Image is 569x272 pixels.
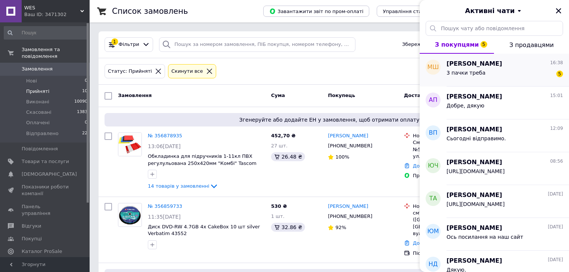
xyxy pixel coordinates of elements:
img: Фото товару [118,133,142,156]
span: Замовлення та повідомлення [22,46,90,60]
a: 14 товарів у замовленні [148,183,218,189]
span: Доставка та оплата [404,93,459,98]
span: Замовлення [118,93,152,98]
span: МШ [427,63,439,72]
span: 530 ₴ [271,203,287,209]
button: ЮМ[PERSON_NAME][DATE]Ось посилання на наш сайт [420,218,569,251]
span: 0 [85,78,87,84]
span: 5 [556,71,563,77]
span: [PERSON_NAME] [447,224,502,232]
span: Панель управління [22,203,69,217]
button: ЮЧ[PERSON_NAME]08:56[URL][DOMAIN_NAME] [420,152,569,185]
span: Товари та послуги [22,158,69,165]
span: ВП [429,129,437,137]
span: [PERSON_NAME] [447,191,502,200]
span: 15:01 [550,93,563,99]
div: [PHONE_NUMBER] [326,212,374,221]
span: Завантажити звіт по пром-оплаті [269,8,363,15]
span: Показники роботи компанії [22,184,69,197]
span: Прийняті [26,88,49,95]
button: Управління статусами [377,6,446,17]
input: Пошук чату або повідомлення [426,21,563,36]
span: WES [24,4,80,11]
span: [PERSON_NAME] [447,60,502,68]
span: Фільтри [119,41,139,48]
span: ЮЧ [428,162,438,170]
span: Повідомлення [22,146,58,152]
span: Відправлено [26,130,59,137]
span: 22 [82,130,87,137]
span: Активні чати [465,6,514,16]
span: Нові [26,78,37,84]
a: № 356859733 [148,203,182,209]
span: [URL][DOMAIN_NAME] [447,168,505,174]
span: 0 [85,119,87,126]
span: 10 [82,88,87,95]
span: НД [429,260,438,269]
span: 16:38 [550,60,563,66]
span: [URL][DOMAIN_NAME] [447,201,505,207]
div: [PHONE_NUMBER] [326,141,374,151]
div: Нова Пошта [413,203,489,210]
span: 3 пачки треба [447,70,485,76]
div: смт. [GEOGRAPHIC_DATA] ([GEOGRAPHIC_DATA], [GEOGRAPHIC_DATA].), №1: вул. Українська, 23 [413,210,489,237]
span: 12:09 [550,125,563,132]
span: З продавцями [509,41,554,49]
img: Фото товару [118,205,142,225]
span: [PERSON_NAME] [447,93,502,101]
span: [DATE] [548,224,563,230]
button: ВП[PERSON_NAME]12:09Сьогодні відправимо. [420,119,569,152]
a: [PERSON_NAME] [328,203,368,210]
span: 100% [335,154,349,160]
span: ТА [429,194,437,203]
span: 92% [335,225,346,230]
span: 11:35[DATE] [148,214,181,220]
span: 27 шт. [271,143,287,148]
button: З покупцями5 [420,36,494,54]
span: Виконані [26,99,49,105]
span: Збережені фільтри: [402,41,453,48]
span: 10090 [74,99,87,105]
span: Покупці [22,235,42,242]
div: Cкинути все [170,68,205,75]
span: 452,70 ₴ [271,133,296,138]
button: Активні чати [441,6,548,16]
input: Пошук за номером замовлення, ПІБ покупця, номером телефону, Email, номером накладної [159,37,355,52]
span: [PERSON_NAME] [447,125,502,134]
span: [PERSON_NAME] [447,257,502,265]
span: Відгуки [22,223,41,229]
span: [DATE] [548,191,563,197]
a: Фото товару [118,132,142,156]
button: Завантажити звіт по пром-оплаті [263,6,369,17]
span: 1 шт. [271,213,284,219]
div: Статус: Прийняті [106,68,153,75]
span: Сьогодні відправимо. [447,135,506,141]
span: Cума [271,93,285,98]
span: Скасовані [26,109,52,116]
a: Обкладинка для підручників 1-11кл ПВХ регулульована 250х420мм "Комбі" Tascom 2322-ТМ [148,153,256,173]
button: АП[PERSON_NAME]15:01Добре, дякую [420,87,569,119]
div: 1 [111,38,118,45]
button: Закрити [554,6,563,15]
span: [DATE] [548,257,563,263]
span: ЮМ [427,227,439,236]
span: 13:06[DATE] [148,143,181,149]
a: Фото товару [118,203,142,227]
div: Смела ([GEOGRAPHIC_DATA].), №5 (до 30 кг на одно место): ул. [STREET_ADDRESS] [413,139,489,160]
a: [PERSON_NAME] [328,132,368,140]
span: [PERSON_NAME] [447,158,502,167]
span: 5 [481,41,487,48]
span: Каталог ProSale [22,248,62,255]
span: Згенеруйте або додайте ЕН у замовлення, щоб отримати оплату [108,116,551,124]
a: № 356878935 [148,133,182,138]
div: Післяплата [413,250,489,257]
span: 08:56 [550,158,563,165]
a: Додати ЕН [413,163,440,169]
a: Диск DVD-RW 4.7GB 4x CakeBox 10 шт silver Verbatim 43552 [148,224,260,237]
span: Оплачені [26,119,50,126]
span: Ось посилання на наш сайт [447,234,523,240]
h1: Список замовлень [112,7,188,16]
span: Покупець [328,93,355,98]
input: Пошук [4,26,88,40]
